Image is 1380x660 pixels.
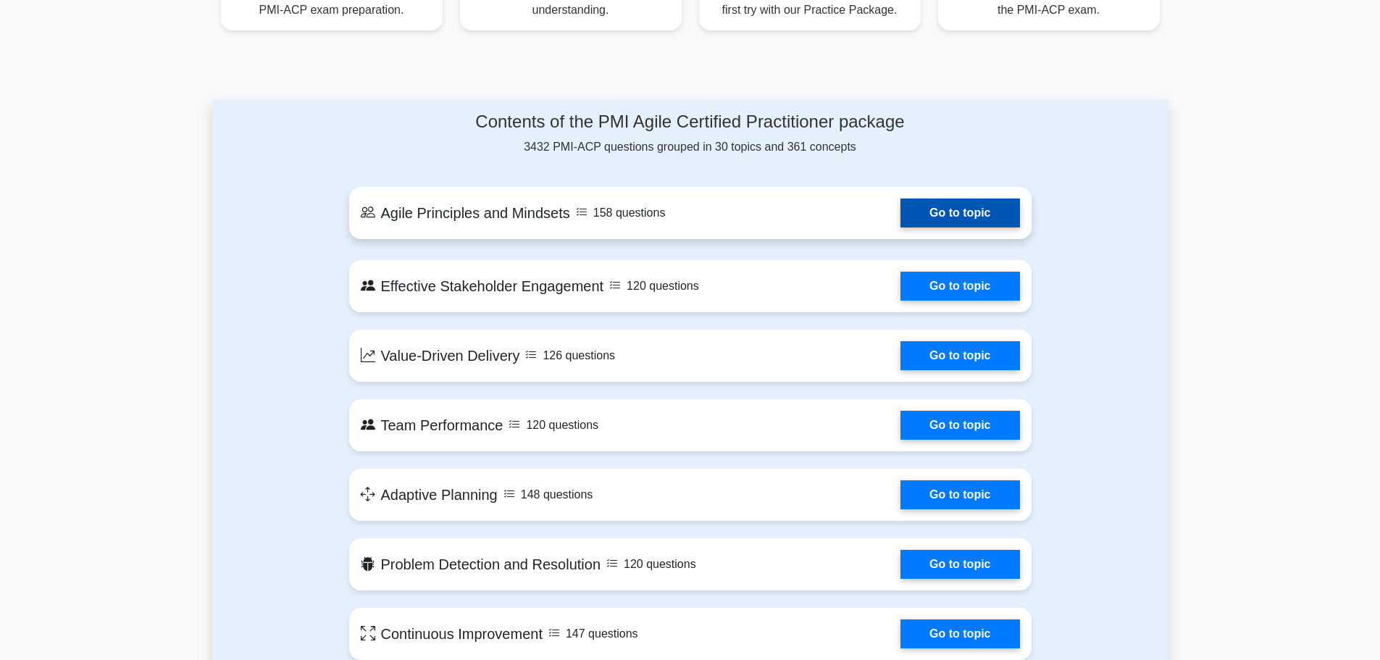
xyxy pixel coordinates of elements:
[349,112,1032,156] div: 3432 PMI-ACP questions grouped in 30 topics and 361 concepts
[900,619,1019,648] a: Go to topic
[349,112,1032,133] h4: Contents of the PMI Agile Certified Practitioner package
[900,550,1019,579] a: Go to topic
[900,411,1019,440] a: Go to topic
[900,272,1019,301] a: Go to topic
[900,199,1019,227] a: Go to topic
[900,480,1019,509] a: Go to topic
[900,341,1019,370] a: Go to topic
